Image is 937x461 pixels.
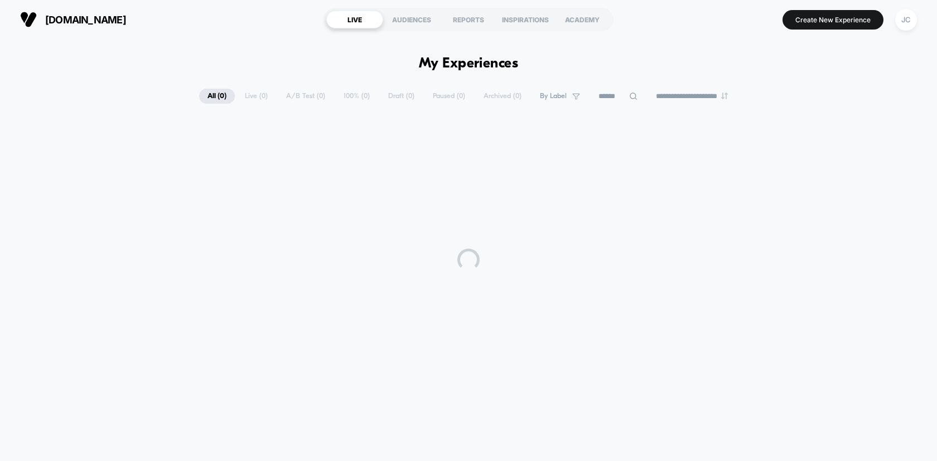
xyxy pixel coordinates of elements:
div: REPORTS [440,11,497,28]
div: LIVE [326,11,383,28]
div: AUDIENCES [383,11,440,28]
div: ACADEMY [554,11,611,28]
button: JC [892,8,920,31]
button: [DOMAIN_NAME] [17,11,129,28]
img: end [721,93,728,99]
span: [DOMAIN_NAME] [45,14,126,26]
h1: My Experiences [419,56,519,72]
div: JC [895,9,917,31]
span: All ( 0 ) [199,89,235,104]
div: INSPIRATIONS [497,11,554,28]
span: By Label [540,92,567,100]
button: Create New Experience [783,10,883,30]
img: Visually logo [20,11,37,28]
